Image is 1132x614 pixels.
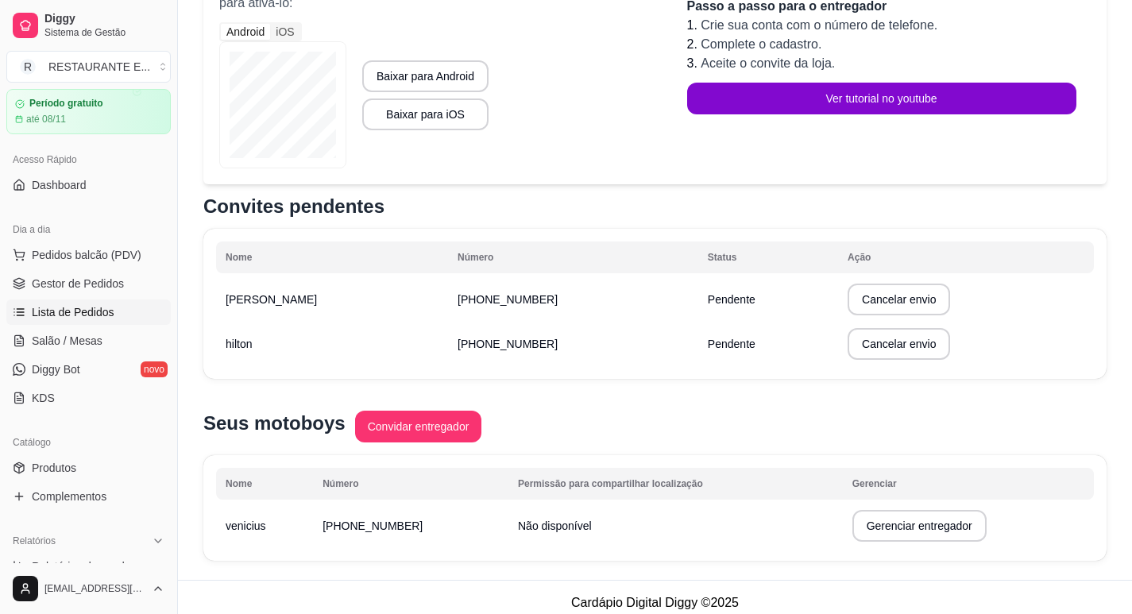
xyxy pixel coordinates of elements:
a: Gestor de Pedidos [6,271,171,296]
button: Gerenciar entregador [852,510,987,542]
span: Salão / Mesas [32,333,102,349]
span: Sistema de Gestão [44,26,164,39]
button: Baixar para Android [362,60,489,92]
span: [PERSON_NAME] [226,293,317,306]
span: Pendente [708,338,755,350]
li: 1. [687,16,1076,35]
a: Período gratuitoaté 08/11 [6,89,171,134]
span: Relatórios de vendas [32,558,137,574]
div: Acesso Rápido [6,147,171,172]
th: Número [313,468,508,500]
a: Dashboard [6,172,171,198]
article: Período gratuito [29,98,103,110]
div: iOS [270,24,299,40]
span: Dashboard [32,177,87,193]
a: DiggySistema de Gestão [6,6,171,44]
span: Gestor de Pedidos [32,276,124,292]
a: Lista de Pedidos [6,299,171,325]
button: Cancelar envio [848,284,950,315]
a: Produtos [6,455,171,481]
span: [PHONE_NUMBER] [458,338,558,350]
p: venicius [226,518,303,534]
span: hilton [226,338,252,350]
a: Salão / Mesas [6,328,171,353]
a: Complementos [6,484,171,509]
p: Seus motoboys [203,411,346,436]
span: [EMAIL_ADDRESS][DOMAIN_NAME] [44,582,145,595]
button: [EMAIL_ADDRESS][DOMAIN_NAME] [6,570,171,608]
th: Nome [216,241,448,273]
article: até 08/11 [26,113,66,126]
a: KDS [6,385,171,411]
span: [PHONE_NUMBER] [458,293,558,306]
li: 3. [687,54,1076,73]
span: Relatórios [13,535,56,547]
p: Convites pendentes [203,194,1107,219]
div: RESTAURANTE E ... [48,59,150,75]
a: Relatórios de vendas [6,554,171,579]
span: Pedidos balcão (PDV) [32,247,141,263]
span: Crie sua conta com o número de telefone. [701,18,937,32]
div: Android [221,24,270,40]
button: Ver tutorial no youtube [687,83,1076,114]
span: Pendente [708,293,755,306]
button: Cancelar envio [848,328,950,360]
th: Permissão para compartilhar localização [508,468,843,500]
span: Complementos [32,488,106,504]
li: 2. [687,35,1076,54]
th: Nome [216,468,313,500]
span: Complete o cadastro. [701,37,821,51]
th: Ação [838,241,1094,273]
span: Lista de Pedidos [32,304,114,320]
span: Diggy [44,12,164,26]
a: Diggy Botnovo [6,357,171,382]
span: Aceite o convite da loja. [701,56,835,70]
span: Não disponível [518,519,592,532]
div: Dia a dia [6,217,171,242]
span: [PHONE_NUMBER] [323,519,423,532]
div: Catálogo [6,430,171,455]
span: R [20,59,36,75]
span: Diggy Bot [32,361,80,377]
button: Convidar entregador [355,411,482,442]
button: Pedidos balcão (PDV) [6,242,171,268]
th: Gerenciar [843,468,1094,500]
th: Status [698,241,838,273]
button: Select a team [6,51,171,83]
th: Número [448,241,698,273]
button: Baixar para iOS [362,98,489,130]
span: Produtos [32,460,76,476]
span: KDS [32,390,55,406]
